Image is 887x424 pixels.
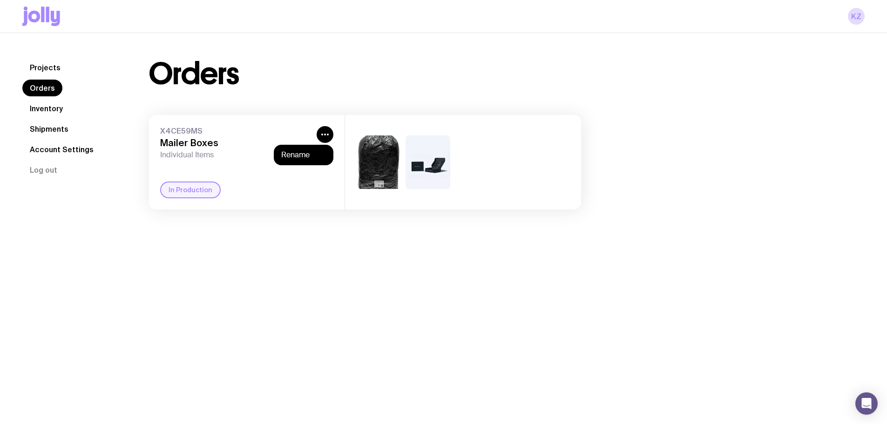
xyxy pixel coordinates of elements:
h1: Orders [149,59,239,89]
span: X4CE59MS [160,126,313,135]
span: Individual Items [160,150,313,160]
div: In Production [160,182,221,198]
a: Account Settings [22,141,101,158]
button: Log out [22,162,65,178]
a: Inventory [22,100,70,117]
button: Rename [281,150,326,160]
h3: Mailer Boxes [160,137,313,148]
div: Open Intercom Messenger [855,392,878,415]
a: Projects [22,59,68,76]
a: Orders [22,80,62,96]
a: KZ [848,8,865,25]
a: Shipments [22,121,76,137]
